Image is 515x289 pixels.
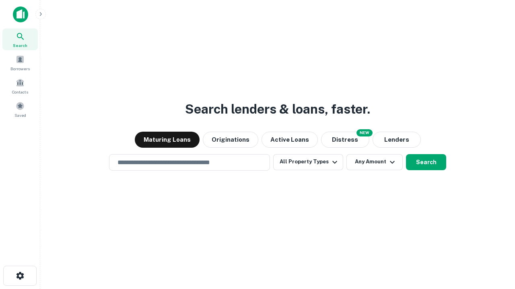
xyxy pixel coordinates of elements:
a: Saved [2,98,38,120]
a: Contacts [2,75,38,97]
span: Search [13,42,27,49]
button: Any Amount [346,154,403,170]
span: Saved [14,112,26,118]
button: All Property Types [273,154,343,170]
button: Search distressed loans with lien and other non-mortgage details. [321,132,369,148]
iframe: Chat Widget [475,225,515,263]
button: Active Loans [262,132,318,148]
span: Borrowers [10,65,30,72]
a: Search [2,28,38,50]
img: capitalize-icon.png [13,6,28,22]
button: Originations [203,132,258,148]
button: Search [406,154,446,170]
h3: Search lenders & loans, faster. [185,100,370,119]
a: Borrowers [2,52,38,73]
button: Maturing Loans [135,132,200,148]
div: NEW [356,129,373,136]
span: Contacts [12,89,28,95]
button: Lenders [373,132,421,148]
